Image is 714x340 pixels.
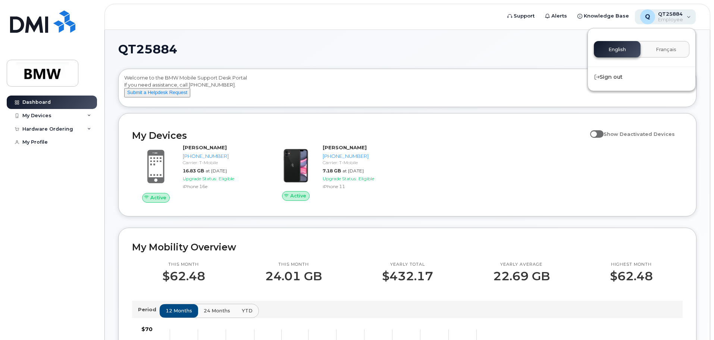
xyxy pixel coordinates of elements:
span: 24 months [204,307,230,314]
span: Eligible [358,176,374,181]
iframe: Messenger Launcher [682,308,708,334]
p: This month [265,262,322,268]
p: Yearly total [382,262,433,268]
strong: [PERSON_NAME] [183,144,227,150]
button: Submit a Helpdesk Request [124,88,190,97]
div: iPhone 11 [323,183,400,190]
img: iPhone_11.jpg [278,148,314,184]
h2: My Mobility Overview [132,241,683,253]
p: Period [138,306,159,313]
tspan: $70 [141,326,153,333]
span: 16.83 GB [183,168,204,174]
input: Show Deactivated Devices [590,127,596,133]
h2: My Devices [132,130,586,141]
span: Eligible [219,176,234,181]
span: Upgrade Status: [323,176,357,181]
a: Submit a Helpdesk Request [124,89,190,95]
p: $62.48 [610,269,653,283]
a: Active[PERSON_NAME][PHONE_NUMBER]Carrier: T-Mobile7.18 GBat [DATE]Upgrade Status:EligibleiPhone 11 [272,144,403,201]
div: Welcome to the BMW Mobile Support Desk Portal If you need assistance, call [PHONE_NUMBER]. [124,74,690,104]
span: at [DATE] [206,168,227,174]
span: at [DATE] [342,168,364,174]
div: iPhone 16e [183,183,260,190]
div: [PHONE_NUMBER] [183,153,260,160]
span: Active [290,192,306,199]
strong: [PERSON_NAME] [323,144,367,150]
span: YTD [242,307,253,314]
p: 24.01 GB [265,269,322,283]
div: [PHONE_NUMBER] [323,153,400,160]
p: Highest month [610,262,653,268]
p: $62.48 [162,269,205,283]
span: QT25884 [118,44,177,55]
p: Yearly average [493,262,550,268]
p: This month [162,262,205,268]
a: Active[PERSON_NAME][PHONE_NUMBER]Carrier: T-Mobile16.83 GBat [DATE]Upgrade Status:EligibleiPhone 16e [132,144,263,202]
span: Active [150,194,166,201]
div: Carrier: T-Mobile [183,159,260,166]
span: Français [656,47,676,53]
p: $432.17 [382,269,433,283]
div: Carrier: T-Mobile [323,159,400,166]
p: 22.69 GB [493,269,550,283]
span: 7.18 GB [323,168,341,174]
span: Upgrade Status: [183,176,217,181]
div: Sign out [588,70,695,84]
span: Show Deactivated Devices [604,131,675,137]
